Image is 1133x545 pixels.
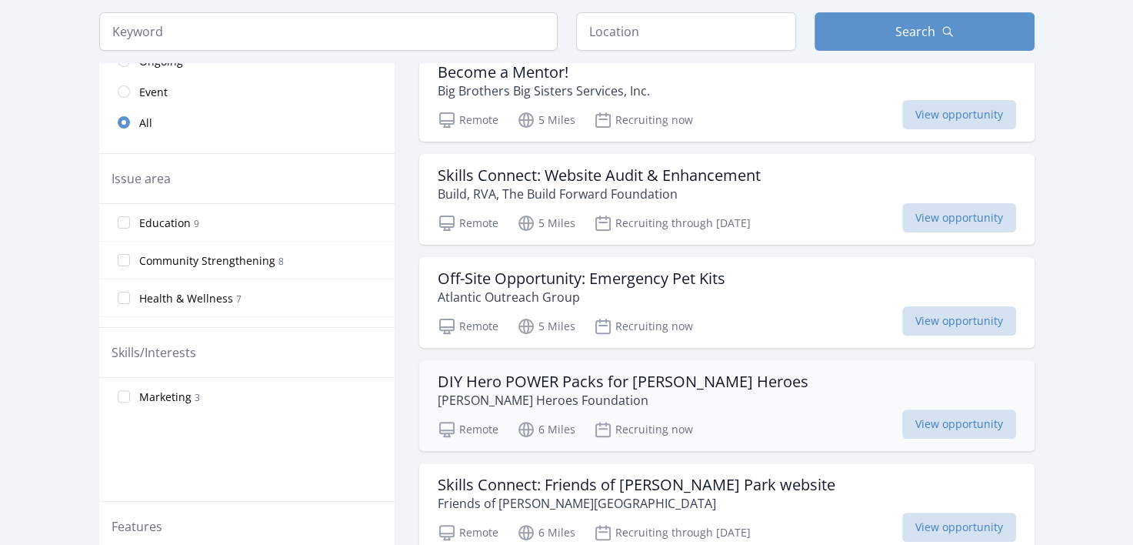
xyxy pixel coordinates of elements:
p: 6 Miles [517,420,575,439]
p: Friends of [PERSON_NAME][GEOGRAPHIC_DATA] [438,494,835,513]
span: 9 [194,217,199,230]
input: Marketing 3 [118,390,130,403]
legend: Features [112,517,162,536]
h3: Become a Mentor! [438,63,650,82]
a: Skills Connect: Website Audit & Enhancement Build, RVA, The Build Forward Foundation Remote 5 Mil... [419,154,1035,245]
span: All [139,115,152,131]
input: Education 9 [118,216,130,229]
input: Community Strengthening 8 [118,254,130,266]
p: Remote [438,420,498,439]
span: Health & Wellness [139,291,233,306]
input: Keyword [99,12,558,51]
h3: DIY Hero POWER Packs for [PERSON_NAME] Heroes [438,373,808,391]
a: All [99,107,395,138]
input: Health & Wellness 7 [118,292,130,304]
span: View opportunity [902,306,1016,336]
span: View opportunity [902,203,1016,232]
p: Recruiting through [DATE] [594,523,751,542]
p: 5 Miles [517,317,575,336]
p: 5 Miles [517,214,575,232]
span: 8 [278,255,284,268]
h3: Skills Connect: Website Audit & Enhancement [438,166,761,185]
span: View opportunity [902,410,1016,439]
legend: Skills/Interests [112,343,196,362]
span: Community Strengthening [139,253,275,269]
a: Off-Site Opportunity: Emergency Pet Kits Atlantic Outreach Group Remote 5 Miles Recruiting now Vi... [419,257,1035,348]
span: 7 [236,293,242,306]
legend: Issue area [112,169,171,188]
span: Education [139,216,191,231]
a: Event [99,76,395,107]
span: Marketing [139,390,192,405]
span: Event [139,85,168,100]
p: Recruiting now [594,420,693,439]
p: Recruiting now [594,111,693,129]
p: 5 Miles [517,111,575,129]
p: Remote [438,111,498,129]
span: Search [895,22,935,41]
span: 3 [195,391,200,404]
p: Remote [438,317,498,336]
a: Become a Mentor! Big Brothers Big Sisters Services, Inc. Remote 5 Miles Recruiting now View oppor... [419,51,1035,142]
span: View opportunity [902,100,1016,129]
p: 6 Miles [517,523,575,542]
p: Atlantic Outreach Group [438,288,725,306]
p: Remote [438,523,498,542]
h3: Skills Connect: Friends of [PERSON_NAME] Park website [438,476,835,494]
h3: Off-Site Opportunity: Emergency Pet Kits [438,269,725,288]
p: [PERSON_NAME] Heroes Foundation [438,391,808,410]
a: DIY Hero POWER Packs for [PERSON_NAME] Heroes [PERSON_NAME] Heroes Foundation Remote 6 Miles Recr... [419,360,1035,451]
span: View opportunity [902,513,1016,542]
p: Recruiting through [DATE] [594,214,751,232]
p: Remote [438,214,498,232]
button: Search [815,12,1035,51]
input: Location [576,12,796,51]
p: Big Brothers Big Sisters Services, Inc. [438,82,650,100]
p: Recruiting now [594,317,693,336]
p: Build, RVA, The Build Forward Foundation [438,185,761,203]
